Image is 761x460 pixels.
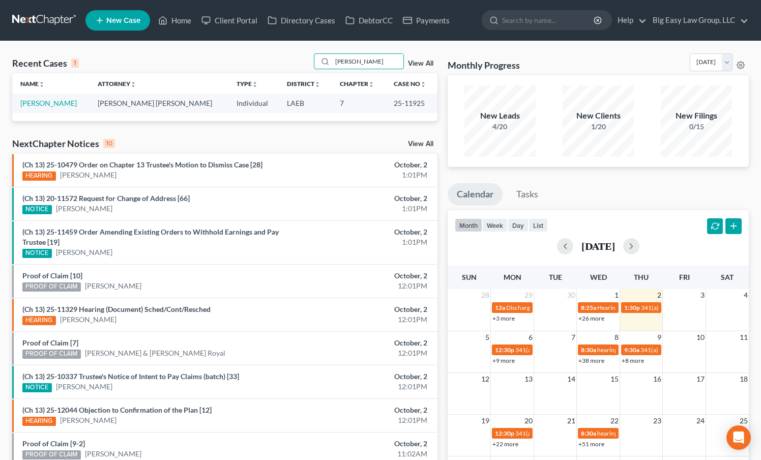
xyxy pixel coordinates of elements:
[495,429,514,437] span: 12:30p
[252,81,258,88] i: unfold_more
[22,305,211,313] a: (Ch 13) 25-11329 Hearing (Document) Sched/Cont/Resched
[566,373,576,385] span: 14
[581,241,615,251] h2: [DATE]
[523,415,534,427] span: 20
[299,382,427,392] div: 12:01PM
[153,11,196,30] a: Home
[39,81,45,88] i: unfold_more
[652,373,662,385] span: 16
[495,346,514,354] span: 12:30p
[597,346,676,354] span: hearing for [PERSON_NAME]
[98,80,136,88] a: Attorneyunfold_more
[56,204,112,214] a: [PERSON_NAME]
[299,314,427,325] div: 12:01PM
[106,17,140,24] span: New Case
[299,271,427,281] div: October, 2
[570,331,576,343] span: 7
[578,440,604,448] a: +51 more
[299,193,427,204] div: October, 2
[299,348,427,358] div: 12:01PM
[398,11,455,30] a: Payments
[495,304,505,311] span: 12a
[590,273,607,281] span: Wed
[299,304,427,314] div: October, 2
[448,59,520,71] h3: Monthly Progress
[340,80,374,88] a: Chapterunfold_more
[695,373,706,385] span: 17
[299,415,427,425] div: 12:01PM
[612,11,647,30] a: Help
[566,289,576,301] span: 30
[332,94,386,112] td: 7
[394,80,426,88] a: Case Nounfold_more
[408,140,433,148] a: View All
[523,373,534,385] span: 13
[515,429,613,437] span: 341(a) meeting for [PERSON_NAME]
[462,273,477,281] span: Sun
[60,415,116,425] a: [PERSON_NAME]
[22,249,52,258] div: NOTICE
[581,304,596,311] span: 8:25a
[480,415,490,427] span: 19
[22,439,85,448] a: Proof of Claim [9-2]
[22,160,262,169] a: (Ch 13) 25-10479 Order on Chapter 13 Trustee's Motion to Dismiss Case [28]
[609,415,620,427] span: 22
[90,94,228,112] td: [PERSON_NAME] [PERSON_NAME]
[699,289,706,301] span: 3
[549,273,562,281] span: Tue
[22,227,279,246] a: (Ch 13) 25-11459 Order Amending Existing Orders to Withhold Earnings and Pay Trustee [19]
[563,122,634,132] div: 1/20
[679,273,690,281] span: Fri
[299,449,427,459] div: 11:02AM
[20,80,45,88] a: Nameunfold_more
[299,371,427,382] div: October, 2
[420,81,426,88] i: unfold_more
[624,304,640,311] span: 1:30p
[652,415,662,427] span: 23
[648,11,748,30] a: Big Easy Law Group, LLC
[22,271,82,280] a: Proof of Claim [10]
[22,171,56,181] div: HEARING
[455,218,482,232] button: month
[581,429,596,437] span: 8:30a
[287,80,320,88] a: Districtunfold_more
[484,331,490,343] span: 5
[656,331,662,343] span: 9
[20,99,77,107] a: [PERSON_NAME]
[85,348,225,358] a: [PERSON_NAME] & [PERSON_NAME] Royal
[448,183,503,206] a: Calendar
[739,331,749,343] span: 11
[103,139,115,148] div: 10
[22,338,78,347] a: Proof of Claim [7]
[22,417,56,426] div: HEARING
[480,289,490,301] span: 28
[85,449,141,459] a: [PERSON_NAME]
[314,81,320,88] i: unfold_more
[566,415,576,427] span: 21
[656,289,662,301] span: 2
[581,346,596,354] span: 8:30a
[661,110,732,122] div: New Filings
[721,273,734,281] span: Sat
[408,60,433,67] a: View All
[726,425,751,450] div: Open Intercom Messenger
[299,160,427,170] div: October, 2
[523,289,534,301] span: 29
[56,382,112,392] a: [PERSON_NAME]
[340,11,398,30] a: DebtorCC
[228,94,279,112] td: Individual
[507,183,547,206] a: Tasks
[22,316,56,325] div: HEARING
[85,281,141,291] a: [PERSON_NAME]
[299,237,427,247] div: 1:01PM
[613,289,620,301] span: 1
[279,94,332,112] td: LAEB
[332,54,403,69] input: Search by name...
[22,406,212,414] a: (Ch 13) 25-12044 Objection to Confirmation of the Plan [12]
[130,81,136,88] i: unfold_more
[502,11,595,30] input: Search by name...
[299,338,427,348] div: October, 2
[695,415,706,427] span: 24
[237,80,258,88] a: Typeunfold_more
[506,304,605,311] span: Discharge Date for [PERSON_NAME]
